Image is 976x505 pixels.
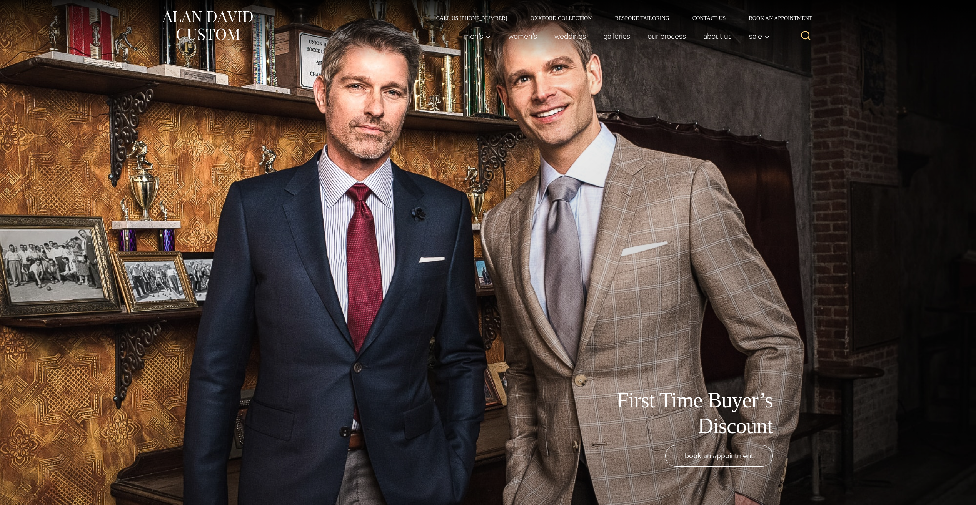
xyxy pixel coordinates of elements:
[603,15,681,21] a: Bespoke Tailoring
[455,28,774,44] nav: Primary Navigation
[685,450,753,461] span: book an appointment
[639,28,694,44] a: Our Process
[681,15,737,21] a: Contact Us
[665,445,773,467] a: book an appointment
[499,28,546,44] a: Women’s
[425,15,815,21] nav: Secondary Navigation
[594,28,639,44] a: Galleries
[749,32,770,40] span: Sale
[425,15,519,21] a: Call Us [PHONE_NUMBER]
[161,8,254,43] img: Alan David Custom
[464,32,491,40] span: Men’s
[546,28,594,44] a: weddings
[519,15,603,21] a: Oxxford Collection
[694,28,740,44] a: About Us
[600,387,773,439] h1: First Time Buyer’s Discount
[737,15,815,21] a: Book an Appointment
[797,27,815,45] button: View Search Form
